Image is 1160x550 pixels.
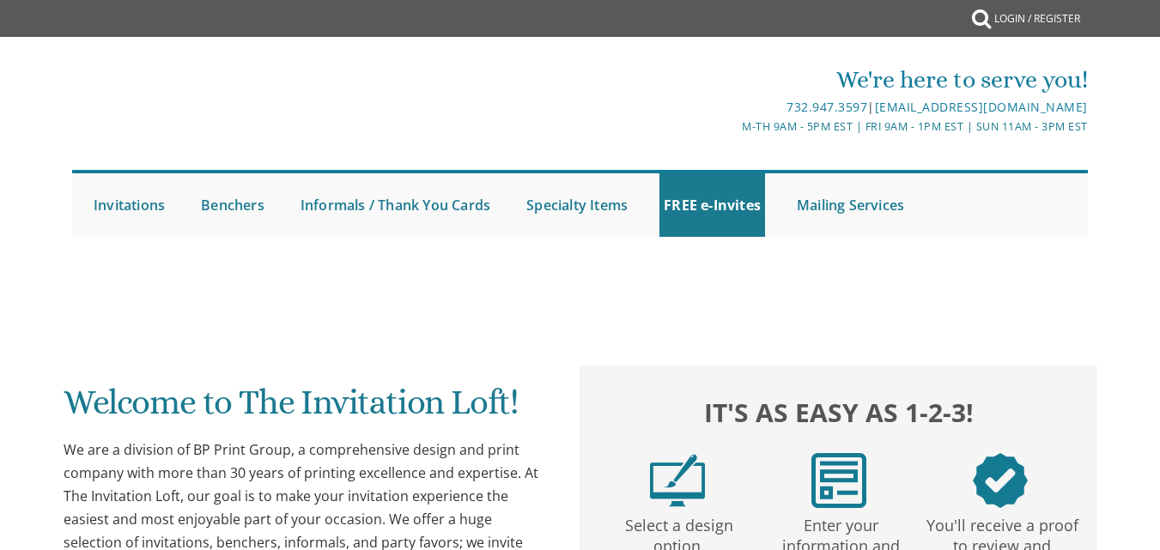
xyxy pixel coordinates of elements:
img: step2.png [811,453,866,508]
h1: Welcome to The Invitation Loft! [64,384,548,434]
a: Specialty Items [522,173,632,237]
div: We're here to serve you! [411,63,1088,97]
a: [EMAIL_ADDRESS][DOMAIN_NAME] [875,99,1088,115]
a: FREE e-Invites [659,173,765,237]
a: Benchers [197,173,269,237]
a: Invitations [89,173,169,237]
img: step1.png [650,453,705,508]
img: step3.png [973,453,1028,508]
div: M-Th 9am - 5pm EST | Fri 9am - 1pm EST | Sun 11am - 3pm EST [411,118,1088,136]
a: Informals / Thank You Cards [296,173,495,237]
a: 732.947.3597 [786,99,867,115]
h2: It's as easy as 1-2-3! [597,394,1081,432]
div: | [411,97,1088,118]
a: Mailing Services [793,173,908,237]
